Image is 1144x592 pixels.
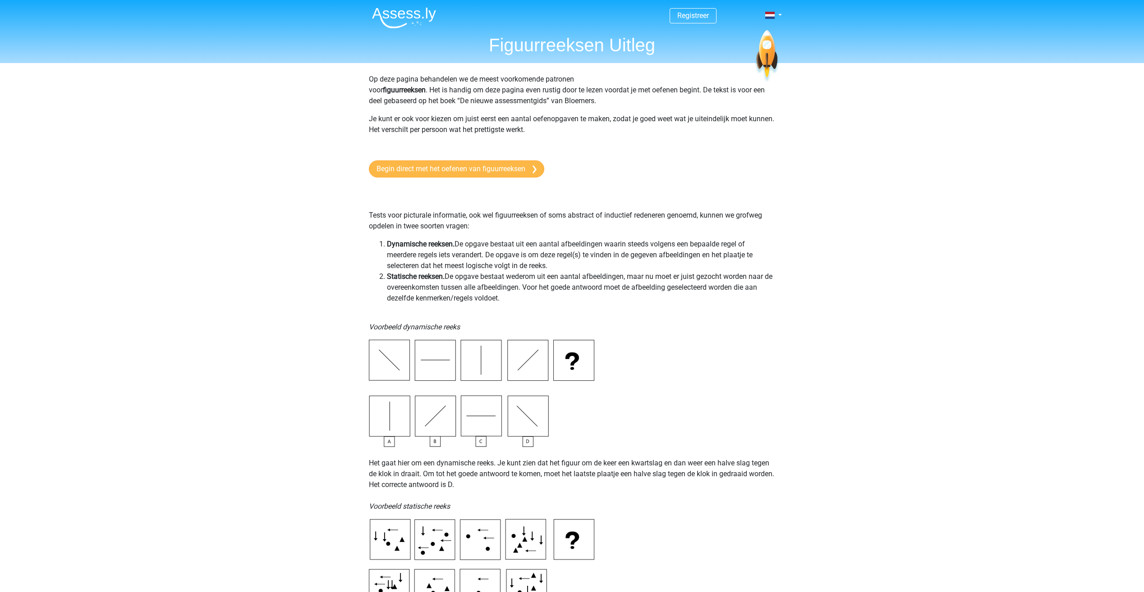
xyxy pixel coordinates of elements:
[369,188,776,232] p: Tests voor picturale informatie, ook wel figuurreeksen of soms abstract of inductief redeneren ge...
[369,114,776,146] p: Je kunt er ook voor kiezen om juist eerst een aantal oefenopgaven te maken, zodat je goed weet wa...
[387,272,445,281] b: Statische reeksen.
[372,7,436,28] img: Assessly
[677,11,709,20] a: Registreer
[369,74,776,106] p: Op deze pagina behandelen we de meest voorkomende patronen voor . Het is handig om deze pagina ev...
[533,165,537,173] img: arrow-right.e5bd35279c78.svg
[369,502,450,510] i: Voorbeeld statische reeks
[387,239,776,271] li: De opgave bestaat uit een aantal afbeeldingen waarin steeds volgens een bepaalde regel of meerder...
[369,323,460,331] i: Voorbeeld dynamische reeks
[365,34,780,56] h1: Figuurreeksen Uitleg
[369,160,544,178] a: Begin direct met het oefenen van figuurreeksen
[387,240,455,248] b: Dynamische reeksen.
[369,447,776,512] p: Het gaat hier om een dynamische reeks. Je kunt zien dat het figuur om de keer een kwartslag en da...
[387,271,776,304] li: De opgave bestaat wederom uit een aantal afbeeldingen, maar nu moet er juist gezocht worden naar ...
[369,340,594,447] img: Inductive Reasoning Example1.png
[383,86,426,94] b: figuurreeksen
[754,30,779,83] img: spaceship.7d73109d6933.svg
